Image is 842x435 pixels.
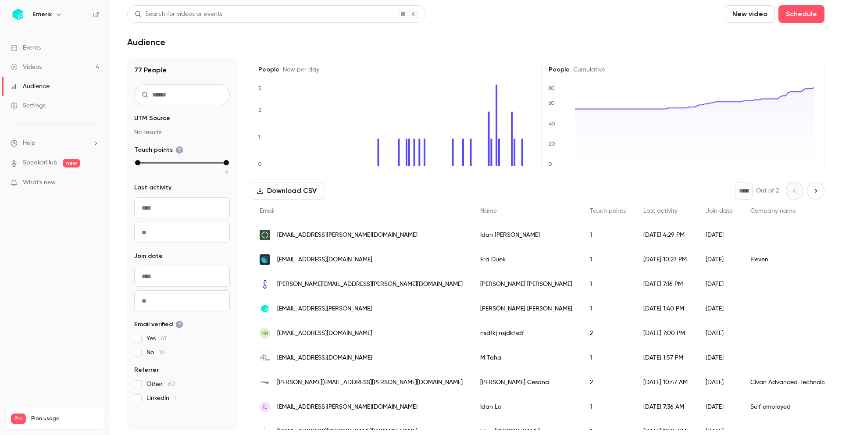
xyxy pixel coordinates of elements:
[549,121,555,127] text: 40
[32,10,52,19] h6: Emerix
[581,346,635,370] div: 1
[11,82,50,91] div: Audience
[159,349,165,356] span: 16
[548,100,555,106] text: 60
[258,65,527,74] h5: People
[549,65,817,74] h5: People
[146,394,177,403] span: LinkedIn
[277,353,372,363] span: [EMAIL_ADDRESS][DOMAIN_NAME]
[697,272,742,296] div: [DATE]
[635,223,697,247] div: [DATE] 4:29 PM
[471,223,581,247] div: Idan [PERSON_NAME]
[635,395,697,419] div: [DATE] 7:36 AM
[263,403,267,411] span: IL
[697,395,742,419] div: [DATE]
[581,223,635,247] div: 1
[277,280,463,289] span: [PERSON_NAME][EMAIL_ADDRESS][PERSON_NAME][DOMAIN_NAME]
[11,139,99,148] li: help-dropdown-opener
[23,139,36,148] span: Help
[471,395,581,419] div: Idan Lo
[11,7,25,21] img: Emerix
[697,296,742,321] div: [DATE]
[635,370,697,395] div: [DATE] 10:47 AM
[63,159,80,168] span: new
[471,346,581,370] div: M Taha
[570,67,605,73] span: Cumulative
[261,329,268,337] span: nn
[277,378,463,387] span: [PERSON_NAME][EMAIL_ADDRESS][PERSON_NAME][DOMAIN_NAME]
[260,377,270,388] img: civanlasers.com
[135,10,222,19] div: Search for videos or events
[11,101,46,110] div: Settings
[134,65,230,75] h1: 77 People
[643,208,678,214] span: Last activity
[548,161,552,167] text: 0
[277,403,417,412] span: [EMAIL_ADDRESS][PERSON_NAME][DOMAIN_NAME]
[635,296,697,321] div: [DATE] 1:40 PM
[146,334,166,343] span: Yes
[581,247,635,272] div: 1
[260,230,270,240] img: taranis.com
[697,321,742,346] div: [DATE]
[581,321,635,346] div: 2
[161,335,166,342] span: 61
[134,128,230,137] p: No results
[134,222,230,243] input: To
[635,346,697,370] div: [DATE] 1:57 PM
[135,160,140,165] div: min
[224,160,229,165] div: max
[258,85,261,91] text: 3
[258,161,262,167] text: 0
[134,290,230,311] input: To
[134,320,183,329] span: Email verified
[635,321,697,346] div: [DATE] 7:00 PM
[581,370,635,395] div: 2
[23,178,56,187] span: What's new
[23,158,57,168] a: SpeakerHub
[807,182,824,200] button: Next page
[697,346,742,370] div: [DATE]
[277,304,372,314] span: [EMAIL_ADDRESS][PERSON_NAME]
[549,141,555,147] text: 20
[134,366,159,374] span: Referrer
[277,329,372,338] span: [EMAIL_ADDRESS][DOMAIN_NAME]
[471,272,581,296] div: [PERSON_NAME] [PERSON_NAME]
[260,279,270,289] img: supergoop.com
[750,208,796,214] span: Company name
[778,5,824,23] button: Schedule
[725,5,775,23] button: New video
[279,67,319,73] span: New per day
[706,208,733,214] span: Join date
[697,370,742,395] div: [DATE]
[635,272,697,296] div: [DATE] 7:16 PM
[251,182,324,200] button: Download CSV
[471,247,581,272] div: Era Duek
[134,146,183,154] span: Touch points
[277,255,372,264] span: [EMAIL_ADDRESS][DOMAIN_NAME]
[581,272,635,296] div: 1
[175,395,177,401] span: 1
[471,321,581,346] div: nsdfkj nsjdkfsdf
[134,266,230,287] input: From
[548,85,555,91] text: 80
[146,380,175,389] span: Other
[11,63,42,71] div: Videos
[134,252,163,260] span: Join date
[127,37,165,47] h1: Audience
[260,208,275,214] span: Email
[168,381,175,387] span: 60
[89,179,99,187] iframe: Noticeable Trigger
[581,395,635,419] div: 1
[635,247,697,272] div: [DATE] 10:27 PM
[581,296,635,321] div: 1
[137,168,139,175] span: 1
[260,254,270,265] img: eleventx.com
[260,303,270,314] img: emerix.ai
[590,208,626,214] span: Touch points
[31,415,99,422] span: Plan usage
[756,186,779,195] p: Out of 2
[697,223,742,247] div: [DATE]
[258,134,260,140] text: 1
[11,43,41,52] div: Events
[134,183,171,192] span: Last activity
